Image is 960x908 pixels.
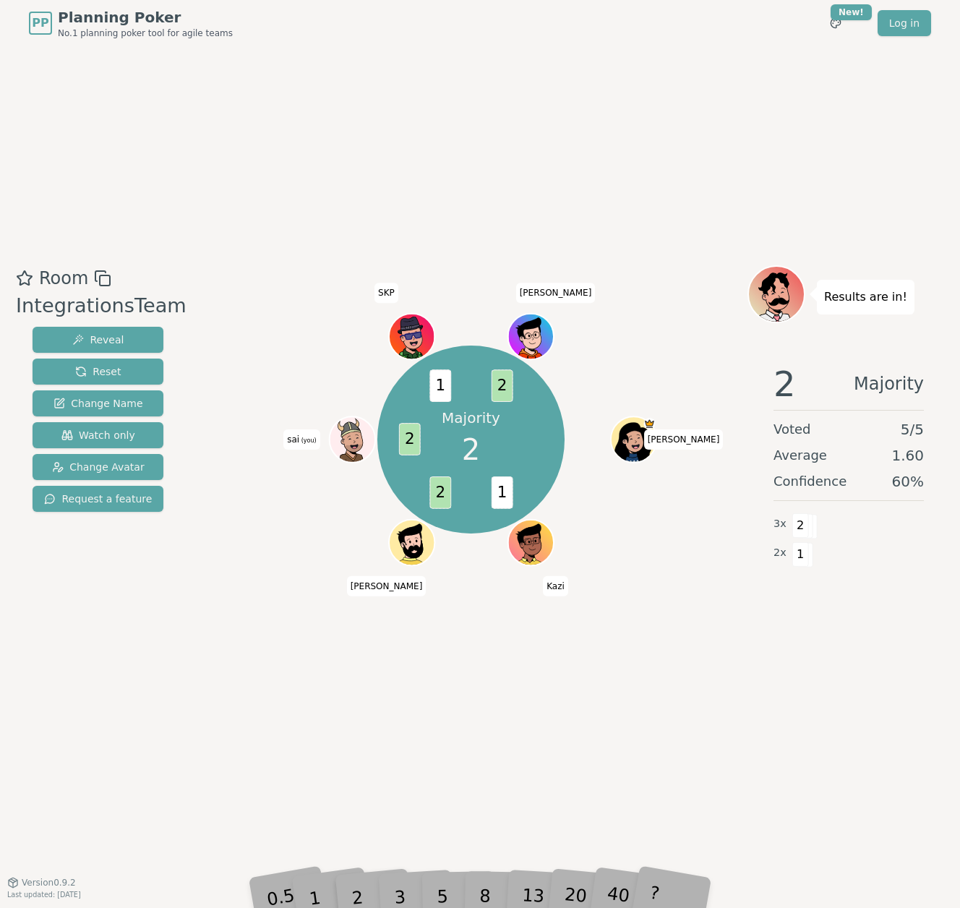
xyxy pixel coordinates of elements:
[16,291,187,321] div: IntegrationsTeam
[878,10,931,36] a: Log in
[491,476,513,509] span: 1
[773,445,827,466] span: Average
[33,390,163,416] button: Change Name
[773,516,787,532] span: 3 x
[892,471,924,492] span: 60 %
[61,428,135,442] span: Watch only
[773,367,796,401] span: 2
[22,877,76,888] span: Version 0.9.2
[773,419,811,440] span: Voted
[39,265,88,291] span: Room
[29,7,233,39] a: PPPlanning PokerNo.1 planning poker tool for agile teams
[7,877,76,888] button: Version0.9.2
[773,471,847,492] span: Confidence
[891,445,924,466] span: 1.60
[543,576,568,596] span: Click to change your name
[52,460,145,474] span: Change Avatar
[72,333,124,347] span: Reveal
[824,287,907,307] p: Results are in!
[792,513,809,538] span: 2
[516,283,596,303] span: Click to change your name
[75,364,121,379] span: Reset
[33,327,163,353] button: Reveal
[374,283,398,303] span: Click to change your name
[7,891,81,899] span: Last updated: [DATE]
[823,10,849,36] button: New!
[44,492,152,506] span: Request a feature
[429,476,451,509] span: 2
[33,486,163,512] button: Request a feature
[491,370,513,403] span: 2
[831,4,872,20] div: New!
[58,27,233,39] span: No.1 planning poker tool for agile teams
[901,419,924,440] span: 5 / 5
[58,7,233,27] span: Planning Poker
[462,428,480,471] span: 2
[347,576,427,596] span: Click to change your name
[16,265,33,291] button: Add as favourite
[644,429,724,450] span: Click to change your name
[53,396,142,411] span: Change Name
[773,545,787,561] span: 2 x
[33,454,163,480] button: Change Avatar
[429,370,451,403] span: 1
[299,437,317,444] span: (you)
[32,14,48,32] span: PP
[854,367,924,401] span: Majority
[283,429,320,450] span: Click to change your name
[643,418,655,429] span: Kate is the host
[33,422,163,448] button: Watch only
[442,408,500,428] p: Majority
[33,359,163,385] button: Reset
[398,424,420,456] span: 2
[330,418,374,461] button: Click to change your avatar
[792,542,809,567] span: 1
